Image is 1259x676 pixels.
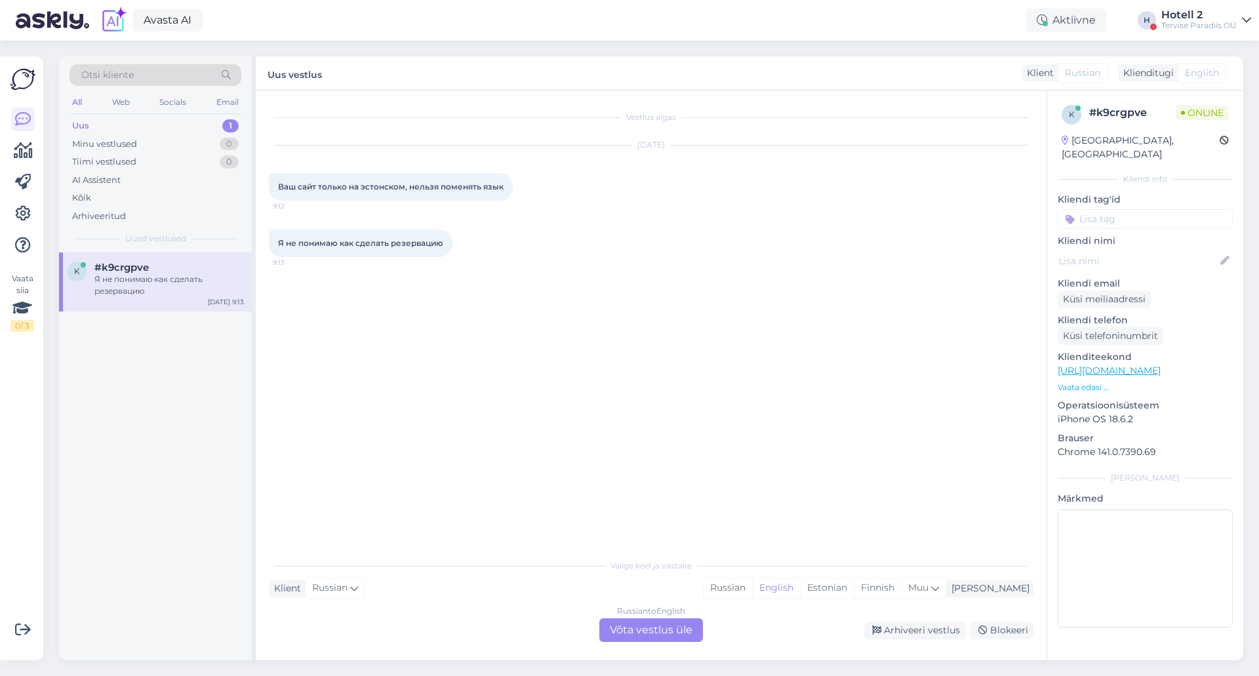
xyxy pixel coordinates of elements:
[1058,173,1233,185] div: Kliendi info
[704,578,752,598] div: Russian
[1058,290,1151,308] div: Küsi meiliaadressi
[1089,105,1176,121] div: # k9crgpve
[1058,412,1233,426] p: iPhone OS 18.6.2
[10,273,34,332] div: Vaata siia
[157,94,189,111] div: Socials
[1058,209,1233,229] input: Lisa tag
[72,119,89,132] div: Uus
[1058,234,1233,248] p: Kliendi nimi
[269,139,1033,151] div: [DATE]
[72,155,136,169] div: Tiimi vestlused
[864,622,965,639] div: Arhiveeri vestlus
[70,94,85,111] div: All
[125,233,186,245] span: Uued vestlused
[214,94,241,111] div: Email
[599,618,703,642] div: Võta vestlus üle
[1058,327,1163,345] div: Küsi telefoninumbrit
[72,138,137,151] div: Minu vestlused
[74,266,80,276] span: k
[1058,277,1233,290] p: Kliendi email
[94,262,149,273] span: #k9crgpve
[617,605,685,617] div: Russian to English
[10,67,35,92] img: Askly Logo
[72,174,121,187] div: AI Assistent
[278,182,504,191] span: Ваш сайт только на эстонском, нельзя поменять язык
[222,119,239,132] div: 1
[1058,431,1233,445] p: Brauser
[800,578,854,598] div: Estonian
[1161,10,1251,31] a: Hotell 2Tervise Paradiis OÜ
[1062,134,1220,161] div: [GEOGRAPHIC_DATA], [GEOGRAPHIC_DATA]
[273,201,322,211] span: 9:12
[10,320,34,332] div: 0 / 3
[94,273,244,297] div: Я не понимаю как сделать резервацию
[273,258,322,268] span: 9:13
[1058,365,1161,376] a: [URL][DOMAIN_NAME]
[1058,399,1233,412] p: Operatsioonisüsteem
[1161,20,1237,31] div: Tervise Paradiis OÜ
[132,9,203,31] a: Avasta AI
[269,560,1033,572] div: Valige keel ja vastake
[1022,66,1054,80] div: Klient
[269,582,301,595] div: Klient
[269,111,1033,123] div: Vestlus algas
[1058,382,1233,393] p: Vaata edasi ...
[1058,492,1233,506] p: Märkmed
[1138,11,1156,30] div: H
[1065,66,1100,80] span: Russian
[752,578,800,598] div: English
[1058,193,1233,207] p: Kliendi tag'id
[81,68,134,82] span: Otsi kliente
[220,155,239,169] div: 0
[1058,313,1233,327] p: Kliendi telefon
[970,622,1033,639] div: Blokeeri
[1058,472,1233,484] div: [PERSON_NAME]
[1069,109,1075,119] span: k
[1026,9,1106,32] div: Aktiivne
[1058,254,1218,268] input: Lisa nimi
[208,297,244,307] div: [DATE] 9:13
[72,191,91,205] div: Kõik
[72,210,126,223] div: Arhiveeritud
[946,582,1029,595] div: [PERSON_NAME]
[1058,350,1233,364] p: Klienditeekond
[1176,106,1229,120] span: Online
[854,578,901,598] div: Finnish
[220,138,239,151] div: 0
[278,238,443,248] span: Я не понимаю как сделать резервацию
[908,582,929,593] span: Muu
[312,581,348,595] span: Russian
[1118,66,1174,80] div: Klienditugi
[268,64,322,82] label: Uus vestlus
[1161,10,1237,20] div: Hotell 2
[110,94,132,111] div: Web
[100,7,127,34] img: explore-ai
[1185,66,1219,80] span: English
[1058,445,1233,459] p: Chrome 141.0.7390.69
